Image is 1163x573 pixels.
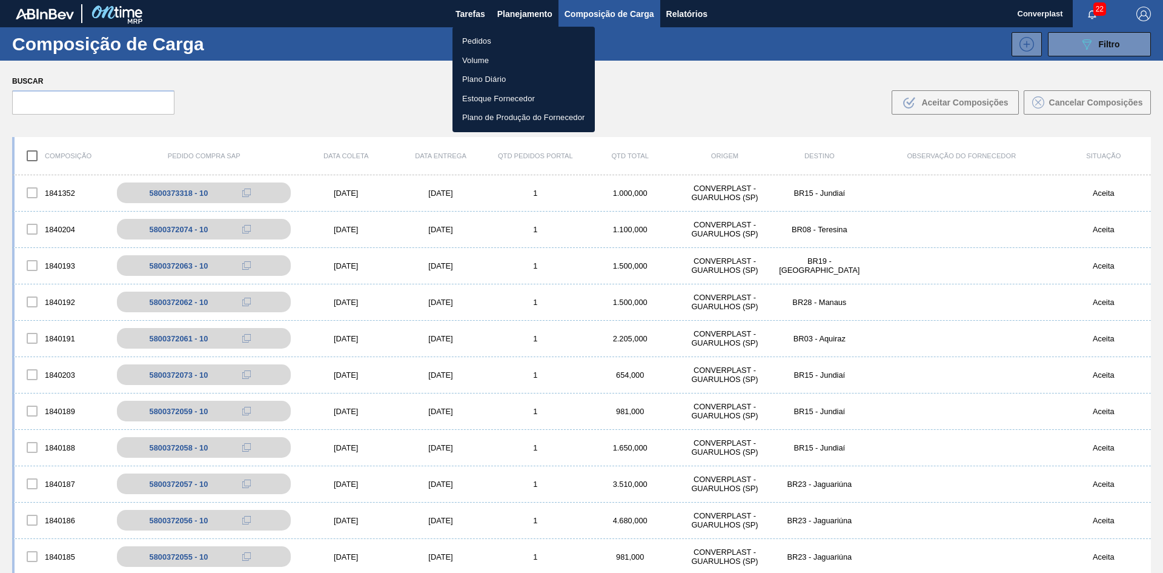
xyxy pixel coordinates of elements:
[452,51,595,70] a: Volume
[452,70,595,89] a: Plano Diário
[452,108,595,127] a: Plano de Produção do Fornecedor
[452,32,595,51] a: Pedidos
[452,89,595,109] a: Estoque Fornecedor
